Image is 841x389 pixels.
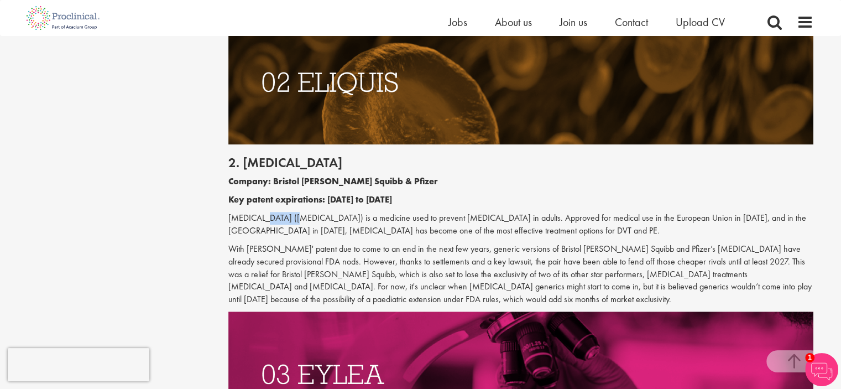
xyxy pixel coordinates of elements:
a: Contact [615,15,648,29]
img: Drugs with patents due to expire Eliquis [228,19,813,144]
p: [MEDICAL_DATA] ([MEDICAL_DATA]) is a medicine used to prevent [MEDICAL_DATA] in adults. Approved ... [228,212,813,237]
p: With [PERSON_NAME]' patent due to come to an end in the next few years, generic versions of Brist... [228,243,813,306]
b: Company: Bristol [PERSON_NAME] Squibb & Pfizer [228,175,438,187]
a: Jobs [448,15,467,29]
span: 1 [805,353,814,362]
h2: 2. [MEDICAL_DATA] [228,155,813,170]
b: Key patent expirations: [DATE] to [DATE] [228,194,392,205]
a: Upload CV [676,15,725,29]
iframe: reCAPTCHA [8,348,149,381]
a: Join us [560,15,587,29]
img: Chatbot [805,353,838,386]
a: About us [495,15,532,29]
